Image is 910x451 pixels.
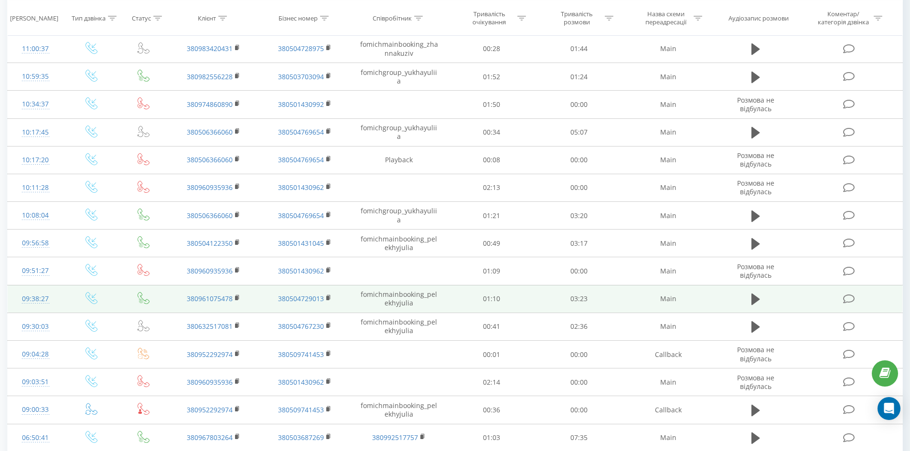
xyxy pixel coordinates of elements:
td: 02:36 [535,313,623,340]
div: Open Intercom Messenger [878,397,900,420]
div: Тип дзвінка [72,14,106,22]
td: Main [622,285,713,313]
td: fomichmainbooking_pelekhyjulia [350,313,448,340]
div: Співробітник [373,14,412,22]
td: 05:07 [535,118,623,146]
a: 380506366060 [187,211,233,220]
a: 380504122350 [187,239,233,248]
a: 380632517081 [187,322,233,331]
div: 11:00:37 [17,40,54,58]
td: 00:00 [535,146,623,174]
td: 00:00 [535,257,623,285]
td: fomichmainbooking_zhannakuziv [350,35,448,63]
a: 380983420431 [187,44,233,53]
a: 380504767230 [278,322,324,331]
a: 380504728975 [278,44,324,53]
a: 380961075478 [187,294,233,303]
td: 00:00 [535,91,623,118]
div: [PERSON_NAME] [10,14,58,22]
td: Main [622,174,713,201]
td: Main [622,257,713,285]
td: 01:21 [448,202,535,230]
td: Main [622,146,713,174]
a: 380952292974 [187,405,233,414]
td: 00:49 [448,230,535,257]
td: Main [622,118,713,146]
a: 380503687269 [278,433,324,442]
td: fomichmainbooking_pelekhyjulia [350,285,448,313]
a: 380952292974 [187,350,233,359]
div: 10:17:45 [17,123,54,142]
span: Розмова не відбулась [737,151,774,168]
td: fomichgroup_yukhayuliia [350,63,448,91]
td: Main [622,368,713,396]
td: Main [622,63,713,91]
td: 00:28 [448,35,535,63]
div: 10:34:37 [17,95,54,114]
td: Main [622,230,713,257]
div: 09:56:58 [17,234,54,252]
td: 00:00 [535,341,623,368]
td: Callback [622,341,713,368]
td: 00:41 [448,313,535,340]
div: 09:03:51 [17,373,54,391]
div: 09:38:27 [17,290,54,308]
td: Playback [350,146,448,174]
a: 380504769654 [278,127,324,136]
a: 380503703094 [278,72,324,81]
div: 09:00:33 [17,400,54,419]
div: Тривалість очікування [464,10,515,26]
span: Розмова не відбулась [737,373,774,391]
td: 02:13 [448,174,535,201]
div: Статус [132,14,151,22]
a: 380960935936 [187,183,233,192]
div: Бізнес номер [278,14,318,22]
td: Main [622,35,713,63]
div: 09:51:27 [17,262,54,280]
td: 01:52 [448,63,535,91]
a: 380509741453 [278,405,324,414]
a: 380501430992 [278,100,324,109]
td: fomichgroup_yukhayuliia [350,202,448,230]
a: 380960935936 [187,266,233,275]
td: fomichmainbooking_pelekhyjulia [350,396,448,424]
div: 10:11:28 [17,178,54,197]
td: fomichgroup_yukhayuliia [350,118,448,146]
a: 380974860890 [187,100,233,109]
td: 03:17 [535,230,623,257]
td: Callback [622,396,713,424]
td: Main [622,313,713,340]
td: 03:23 [535,285,623,313]
div: Тривалість розмови [551,10,602,26]
a: 380506366060 [187,155,233,164]
a: 380501430962 [278,378,324,387]
a: 380501430962 [278,266,324,275]
td: 00:34 [448,118,535,146]
td: 01:09 [448,257,535,285]
td: 00:00 [535,368,623,396]
td: 00:00 [535,396,623,424]
td: 00:36 [448,396,535,424]
td: 01:24 [535,63,623,91]
td: Main [622,91,713,118]
div: 10:08:04 [17,206,54,225]
td: 01:50 [448,91,535,118]
a: 380504769654 [278,211,324,220]
td: 00:00 [535,174,623,201]
div: 10:17:20 [17,151,54,169]
a: 380960935936 [187,378,233,387]
div: Назва схеми переадресації [640,10,691,26]
div: 09:30:03 [17,317,54,336]
div: 10:59:35 [17,67,54,86]
div: 06:50:41 [17,429,54,447]
td: fomichmainbooking_pelekhyjulia [350,230,448,257]
td: 01:44 [535,35,623,63]
div: Коментар/категорія дзвінка [815,10,871,26]
td: 02:14 [448,368,535,396]
a: 380504729013 [278,294,324,303]
td: 03:20 [535,202,623,230]
div: Клієнт [198,14,216,22]
a: 380501430962 [278,183,324,192]
span: Розмова не відбулась [737,178,774,196]
span: Розмова не відбулась [737,262,774,280]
